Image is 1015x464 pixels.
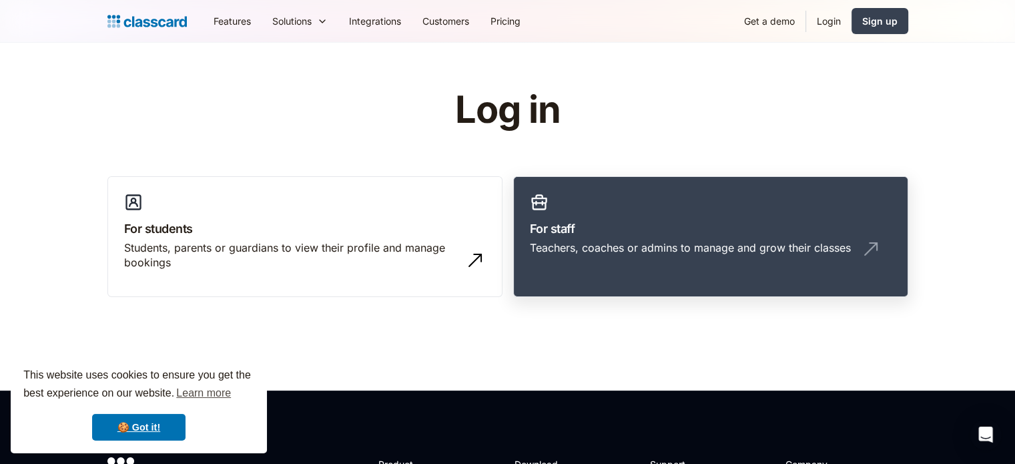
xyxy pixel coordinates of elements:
a: Pricing [480,6,531,36]
a: Sign up [852,8,908,34]
div: Students, parents or guardians to view their profile and manage bookings [124,240,459,270]
a: learn more about cookies [174,383,233,403]
div: Solutions [262,6,338,36]
a: For staffTeachers, coaches or admins to manage and grow their classes [513,176,908,298]
div: cookieconsent [11,355,267,453]
a: Login [806,6,852,36]
a: Get a demo [733,6,805,36]
h1: Log in [296,89,719,131]
div: Open Intercom Messenger [970,419,1002,451]
div: Solutions [272,14,312,28]
a: For studentsStudents, parents or guardians to view their profile and manage bookings [107,176,502,298]
a: Features [203,6,262,36]
div: Teachers, coaches or admins to manage and grow their classes [530,240,851,255]
h3: For students [124,220,486,238]
div: Sign up [862,14,898,28]
a: Customers [412,6,480,36]
span: This website uses cookies to ensure you get the best experience on our website. [23,367,254,403]
h3: For staff [530,220,892,238]
a: dismiss cookie message [92,414,186,441]
a: Integrations [338,6,412,36]
a: home [107,12,187,31]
